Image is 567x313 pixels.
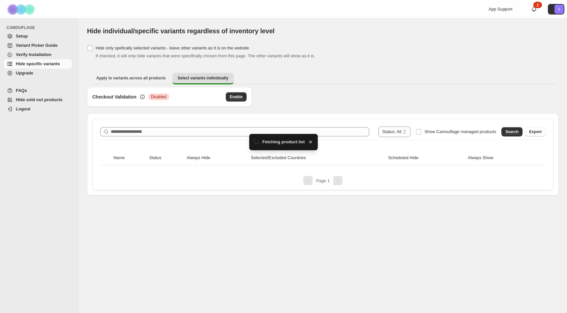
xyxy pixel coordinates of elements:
[529,129,542,134] span: Export
[178,75,228,81] span: Select variants individually
[531,6,537,13] a: 2
[4,50,72,59] a: Verify Installation
[386,151,466,165] th: Scheduled Hide
[96,45,249,50] span: Hide only spefically selected variants - leave other variants as it is on the website
[4,69,72,78] a: Upgrade
[16,97,63,102] span: Hide sold out products
[147,151,185,165] th: Status
[4,59,72,69] a: Hide specific variants
[4,95,72,104] a: Hide sold out products
[554,5,564,14] span: Avatar with initials S
[4,41,72,50] a: Variant Picker Guide
[87,87,559,196] div: Select variants individually
[111,151,147,165] th: Name
[98,176,548,185] nav: Pagination
[230,94,243,100] span: Enable
[558,7,560,11] text: S
[4,32,72,41] a: Setup
[185,151,249,165] th: Always Hide
[151,94,166,100] span: Disabled
[249,151,386,165] th: Selected/Excluded Countries
[92,94,136,100] h3: Checkout Validation
[16,61,60,66] span: Hide specific variants
[548,4,564,14] button: Avatar with initials S
[172,73,234,84] button: Select variants individually
[4,86,72,95] a: FAQs
[226,92,247,101] button: Enable
[533,2,542,8] div: 2
[262,139,305,145] span: Fetching product list
[16,52,51,57] span: Verify Installation
[16,88,27,93] span: FAQs
[501,127,522,136] button: Search
[96,75,166,81] span: Apply to variants across all products
[7,25,75,30] span: CAMOUFLAGE
[505,129,519,134] span: Search
[4,104,72,114] a: Logout
[16,34,28,39] span: Setup
[16,43,57,48] span: Variant Picker Guide
[16,71,33,75] span: Upgrade
[466,151,534,165] th: Always Show
[316,178,330,183] span: Page 1
[87,27,275,35] span: Hide individual/specific variants regardless of inventory level
[91,73,171,83] button: Apply to variants across all products
[525,127,546,136] button: Export
[424,129,496,134] span: Show Camouflage managed products
[5,0,38,18] img: Camouflage
[489,7,512,12] span: App Support
[16,106,30,111] span: Logout
[96,53,315,58] span: If checked, it will only hide variants that were specifically chosen from this page. The other va...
